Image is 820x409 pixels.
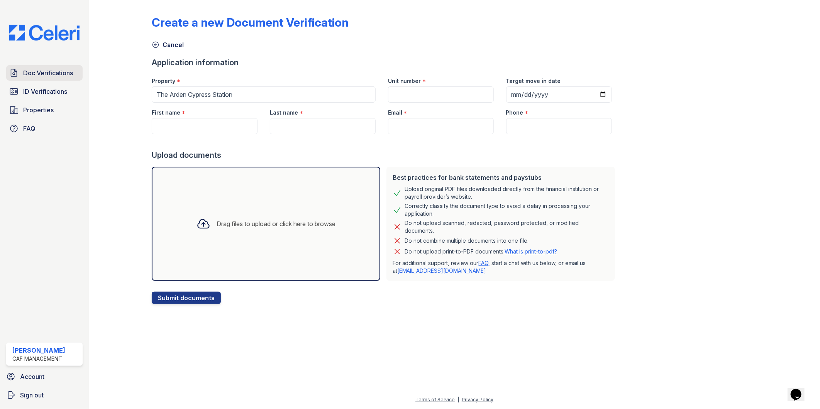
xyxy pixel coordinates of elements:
div: Upload original PDF files downloaded directly from the financial institution or payroll provider’... [405,185,609,201]
label: First name [152,109,180,117]
span: Account [20,372,44,381]
a: Cancel [152,40,184,49]
a: Terms of Service [415,397,455,402]
div: Application information [152,57,618,68]
div: Drag files to upload or click here to browse [217,219,335,228]
a: What is print-to-pdf? [505,248,557,255]
a: ID Verifications [6,84,83,99]
div: Do not upload scanned, redacted, password protected, or modified documents. [405,219,609,235]
p: For additional support, review our , start a chat with us below, or email us at [393,259,609,275]
div: | [457,397,459,402]
label: Unit number [388,77,421,85]
label: Email [388,109,402,117]
span: Doc Verifications [23,68,73,78]
img: CE_Logo_Blue-a8612792a0a2168367f1c8372b55b34899dd931a85d93a1a3d3e32e68fde9ad4.png [3,25,86,41]
div: CAF Management [12,355,65,363]
a: Properties [6,102,83,118]
iframe: chat widget [788,378,812,401]
div: Best practices for bank statements and paystubs [393,173,609,182]
span: ID Verifications [23,87,67,96]
div: Correctly classify the document type to avoid a delay in processing your application. [405,202,609,218]
span: Sign out [20,390,44,400]
a: Account [3,369,86,384]
a: FAQ [479,260,489,266]
span: Properties [23,105,54,115]
div: Upload documents [152,150,618,161]
a: Privacy Policy [462,397,493,402]
div: Do not combine multiple documents into one file. [405,236,529,245]
a: Sign out [3,387,86,403]
button: Submit documents [152,292,221,304]
label: Target move in date [506,77,561,85]
div: Create a new Document Verification [152,15,349,29]
a: Doc Verifications [6,65,83,81]
label: Last name [270,109,298,117]
span: FAQ [23,124,36,133]
label: Phone [506,109,524,117]
a: FAQ [6,121,83,136]
a: [EMAIL_ADDRESS][DOMAIN_NAME] [397,267,486,274]
label: Property [152,77,175,85]
p: Do not upload print-to-PDF documents. [405,248,557,255]
div: [PERSON_NAME] [12,346,65,355]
